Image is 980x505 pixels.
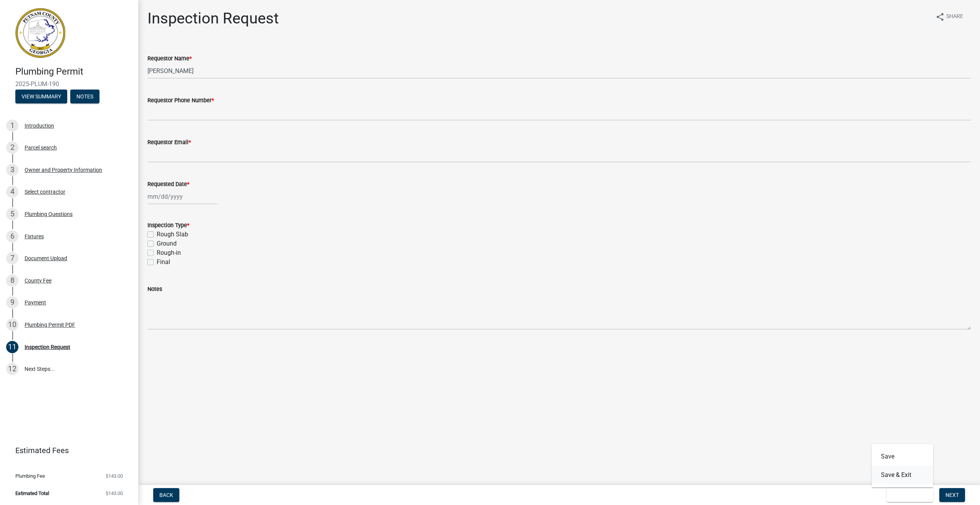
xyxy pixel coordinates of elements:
div: 11 [6,341,18,353]
wm-modal-confirm: Summary [15,94,67,100]
div: Fixtures [25,234,44,239]
div: 6 [6,230,18,243]
input: mm/dd/yyyy [147,189,218,204]
img: Putnam County, Georgia [15,8,65,58]
span: Next [945,492,959,498]
button: View Summary [15,90,67,103]
div: 12 [6,363,18,375]
label: Requestor Email [147,140,191,145]
div: 4 [6,186,18,198]
div: Payment [25,300,46,305]
span: Save & Exit [893,492,922,498]
button: Next [939,488,965,502]
div: 7 [6,252,18,264]
span: Plumbing Fee [15,473,45,478]
div: Document Upload [25,256,67,261]
label: Requested Date [147,182,189,187]
div: 2 [6,141,18,154]
wm-modal-confirm: Notes [70,94,99,100]
div: Owner and Property Information [25,167,102,173]
span: Estimated Total [15,491,49,496]
div: 9 [6,296,18,309]
button: Save & Exit [887,488,933,502]
button: Save [872,447,933,466]
label: Notes [147,287,162,292]
label: Rough Slab [157,230,188,239]
span: Share [946,12,963,22]
span: Back [159,492,173,498]
div: 3 [6,164,18,176]
label: Final [157,257,170,267]
button: Notes [70,90,99,103]
label: Requestor Phone Number [147,98,214,103]
span: $143.00 [106,473,123,478]
button: shareShare [929,9,969,24]
a: Estimated Fees [6,443,126,458]
div: 5 [6,208,18,220]
div: Save & Exit [872,444,933,487]
label: Inspection Type [147,223,189,228]
div: 8 [6,274,18,287]
span: 2025-PLUM-190 [15,80,123,88]
label: Ground [157,239,177,248]
i: share [935,12,945,22]
div: Introduction [25,123,54,128]
label: Rough-in [157,248,181,257]
div: Parcel search [25,145,57,150]
div: County Fee [25,278,51,283]
div: Select contractor [25,189,65,194]
div: Plumbing Questions [25,211,73,217]
div: 10 [6,319,18,331]
h1: Inspection Request [147,9,279,28]
span: $143.00 [106,491,123,496]
label: Requestor Name [147,56,192,61]
button: Back [153,488,179,502]
button: Save & Exit [872,466,933,484]
h4: Plumbing Permit [15,66,132,77]
div: 1 [6,120,18,132]
div: Plumbing Permit PDF [25,322,75,327]
div: Inspection Request [25,344,70,350]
